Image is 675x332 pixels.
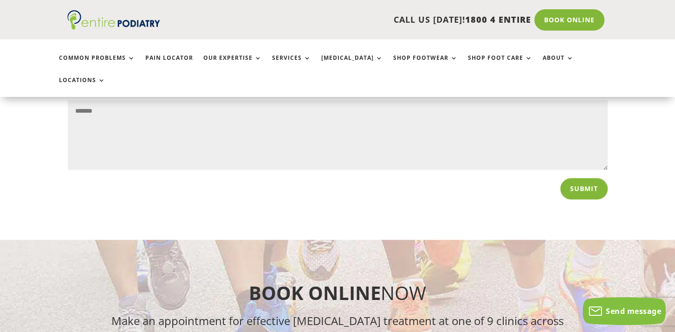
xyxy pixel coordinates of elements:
a: Services [272,55,311,75]
a: Locations [59,77,105,97]
a: Shop Footwear [393,55,458,75]
a: About [543,55,574,75]
a: Book Online [534,9,604,31]
a: Entire Podiatry [67,22,160,32]
strong: Book Online [249,280,381,306]
img: logo (1) [67,10,160,30]
span: 1800 4 ENTIRE [465,14,531,25]
p: CALL US [DATE]! [192,14,531,26]
button: Send message [583,297,666,325]
a: Our Expertise [203,55,262,75]
h2: Now [108,280,567,311]
a: Common Problems [59,55,135,75]
span: Send message [606,306,661,316]
a: [MEDICAL_DATA] [321,55,383,75]
a: Shop Foot Care [468,55,532,75]
a: Pain Locator [145,55,193,75]
button: Submit [560,178,608,199]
